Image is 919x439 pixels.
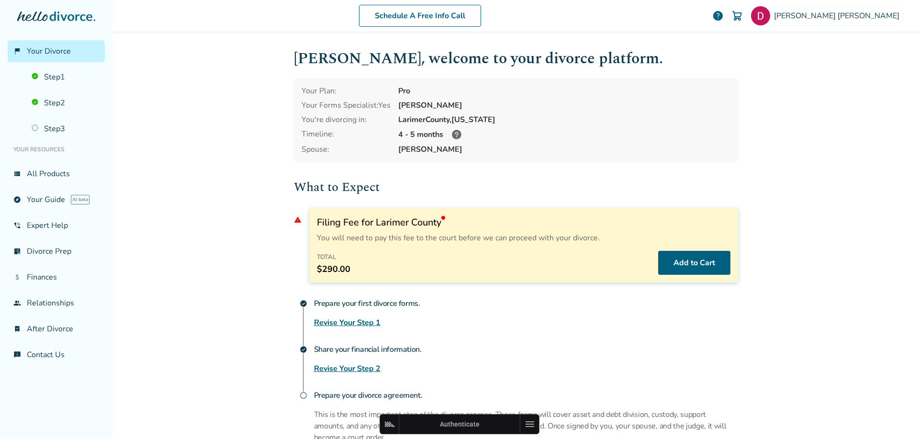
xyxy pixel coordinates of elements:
[13,248,21,255] span: list_alt_check
[294,47,738,70] h1: [PERSON_NAME] , welcome to your divorce platform.
[314,386,738,405] h4: Prepare your divorce agreement.
[302,144,391,155] span: Spouse:
[27,46,71,56] span: Your Divorce
[26,92,105,114] a: Step2
[871,393,919,439] iframe: Chat Widget
[314,363,381,374] a: Revise Your Step 2
[26,118,105,140] a: Step3
[314,317,381,328] a: Revise Your Step 1
[317,251,350,263] h4: Total
[71,195,90,204] span: AI beta
[8,240,105,262] a: list_alt_checkDivorce Prep
[302,100,391,111] div: Your Forms Specialist: Yes
[300,300,307,307] span: check_circle
[8,189,105,211] a: exploreYour GuideAI beta
[8,292,105,314] a: groupRelationships
[398,129,730,140] div: 4 - 5 months
[300,392,307,399] span: radio_button_unchecked
[294,216,302,224] span: warning
[13,170,21,178] span: view_list
[13,299,21,307] span: group
[8,344,105,366] a: chat_infoContact Us
[317,263,350,275] span: $290.00
[317,233,730,243] p: You will need to pay this fee to the court before we can proceed with your divorce.
[13,222,21,229] span: phone_in_talk
[302,114,391,125] div: You're divorcing in:
[8,40,105,62] a: flag_2Your Divorce
[314,294,738,313] h4: Prepare your first divorce forms.
[398,86,730,96] div: Pro
[774,11,903,21] span: [PERSON_NAME] [PERSON_NAME]
[13,351,21,359] span: chat_info
[302,129,391,140] div: Timeline:
[314,340,738,359] h4: Share your financial information.
[8,318,105,340] a: bookmark_checkAfter Divorce
[359,5,481,27] a: Schedule A Free Info Call
[731,10,743,22] img: Cart
[317,216,730,229] h3: Filing Fee for Larimer County
[300,346,307,353] span: check_circle
[13,273,21,281] span: attach_money
[294,178,738,197] h2: What to Expect
[13,196,21,203] span: explore
[13,47,21,55] span: flag_2
[712,10,724,22] a: help
[8,140,105,159] li: Your Resources
[8,163,105,185] a: view_listAll Products
[8,214,105,236] a: phone_in_talkExpert Help
[8,266,105,288] a: attach_moneyFinances
[26,66,105,88] a: Step1
[751,6,770,25] img: David Umstot
[658,251,730,275] button: Add to Cart
[398,114,730,125] div: Larimer County, [US_STATE]
[398,100,730,111] div: [PERSON_NAME]
[398,144,730,155] span: [PERSON_NAME]
[302,86,391,96] div: Your Plan:
[13,325,21,333] span: bookmark_check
